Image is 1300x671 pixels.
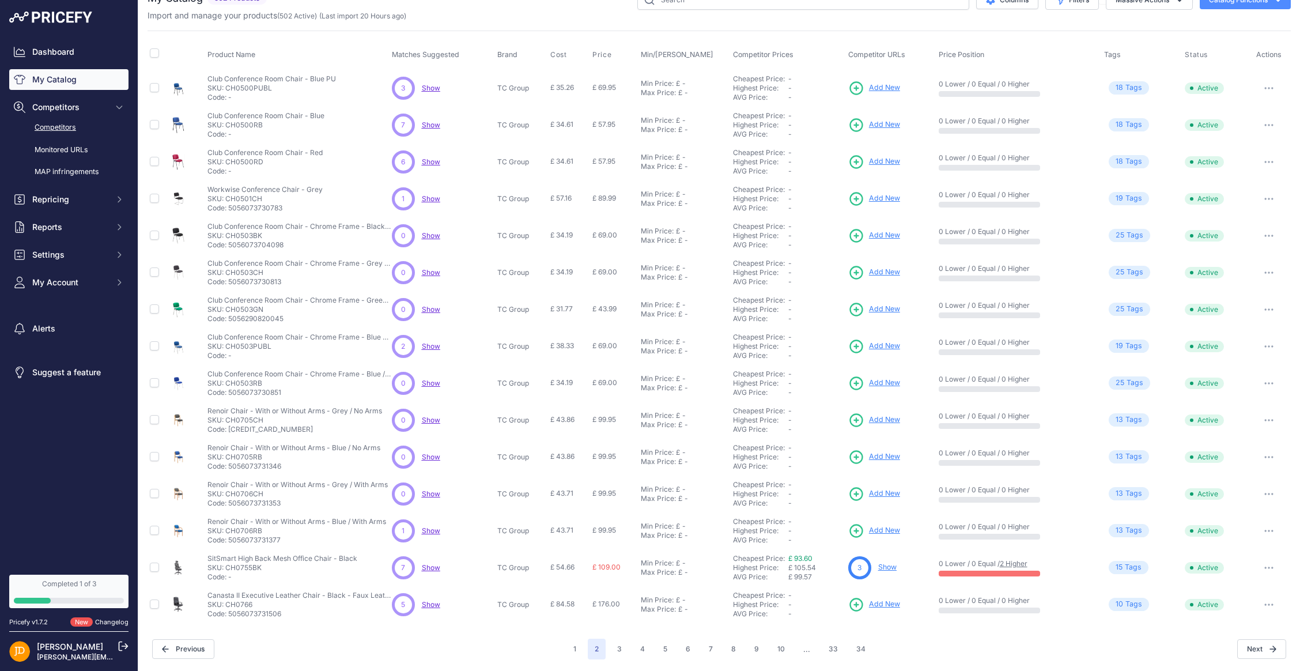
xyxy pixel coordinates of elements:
span: Price [592,50,611,59]
a: Cheapest Price: [733,406,785,415]
div: Max Price: [641,199,676,208]
span: Status [1185,50,1208,59]
img: Pricefy Logo [9,12,92,23]
p: Code: 5056073704098 [207,240,392,250]
span: My Account [32,277,108,288]
span: 19 [1116,193,1123,204]
a: Changelog [95,618,129,626]
div: - [680,153,686,162]
span: - [788,120,792,129]
button: Go to page 7 [702,639,720,659]
span: 6 [401,157,405,167]
span: Add New [869,525,900,536]
span: 0 [401,231,406,241]
span: 0 [401,304,406,315]
div: AVG Price: [733,167,788,176]
a: Cheapest Price: [733,333,785,341]
div: Highest Price: [733,194,788,203]
span: £ 89.99 [592,194,616,202]
div: - [680,79,686,88]
div: £ [678,199,682,208]
div: - [680,116,686,125]
p: Code: - [207,130,324,139]
span: Add New [869,193,900,204]
span: - [788,231,792,240]
div: Max Price: [641,236,676,245]
span: £ 57.95 [592,120,615,129]
div: Highest Price: [733,84,788,93]
span: Add New [869,156,900,167]
div: AVG Price: [733,314,788,323]
span: - [788,84,792,92]
p: Code: - [207,93,336,102]
span: Add New [869,304,900,315]
div: Min Price: [641,300,674,310]
button: Go to page 1 [566,639,583,659]
a: Show [422,305,440,314]
span: - [788,185,792,194]
span: Active [1185,304,1224,315]
span: Add New [869,488,900,499]
a: Dashboard [9,42,129,62]
a: Add New [848,228,900,244]
p: Club Conference Room Chair - Red [207,148,323,157]
span: - [788,203,792,212]
div: £ [676,300,680,310]
span: Tags [1104,50,1121,59]
span: Show [422,342,440,350]
a: Alerts [9,318,129,339]
span: - [788,167,792,175]
span: Show [422,120,440,129]
a: Add New [848,597,900,613]
p: 0 Lower / 0 Equal / 0 Higher [939,227,1093,236]
a: Show [422,563,440,572]
p: TC Group [497,120,546,130]
span: - [788,130,792,138]
div: Max Price: [641,88,676,97]
p: Workwise Conference Chair - Grey [207,185,323,194]
span: Product Name [207,50,255,59]
span: - [788,157,792,166]
span: Tag [1109,118,1149,131]
span: Tag [1109,81,1149,95]
span: - [788,111,792,120]
a: Add New [848,80,900,96]
p: SKU: CH0503BK [207,231,392,240]
button: Go to page 10 [770,639,792,659]
div: Highest Price: [733,231,788,240]
p: Code: 5056073730783 [207,203,323,213]
p: TC Group [497,305,546,314]
div: £ [678,310,682,319]
div: £ [678,273,682,282]
p: Club Conference Room Chair - Chrome Frame - Blue Vinyl / Chrome [207,333,392,342]
a: Show [422,489,440,498]
span: s [1138,119,1142,130]
div: £ [676,116,680,125]
a: 2 Higher [1000,559,1027,568]
button: Previous [152,639,214,659]
div: £ [678,236,682,245]
div: £ [678,162,682,171]
p: Code: 5056073730813 [207,277,392,287]
button: Go to page 3 [610,639,629,659]
span: Tag [1109,155,1149,168]
span: £ 57.95 [592,157,615,165]
span: Active [1185,82,1224,94]
a: Add New [848,449,900,465]
a: MAP infringements [9,162,129,182]
div: - [682,162,688,171]
span: - [788,268,792,277]
div: - [682,273,688,282]
p: Club Conference Room Chair - Chrome Frame - Black / Chrome [207,222,392,231]
button: Go to page 34 [849,639,872,659]
p: Code: 5056290820045 [207,314,392,323]
nav: Sidebar [9,42,129,561]
a: Show [422,416,440,424]
span: Show [422,526,440,535]
a: Add New [848,301,900,318]
div: Highest Price: [733,157,788,167]
a: 502 Active [279,12,315,20]
span: Add New [869,82,900,93]
a: Cheapest Price: [733,111,785,120]
a: Cheapest Price: [733,296,785,304]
